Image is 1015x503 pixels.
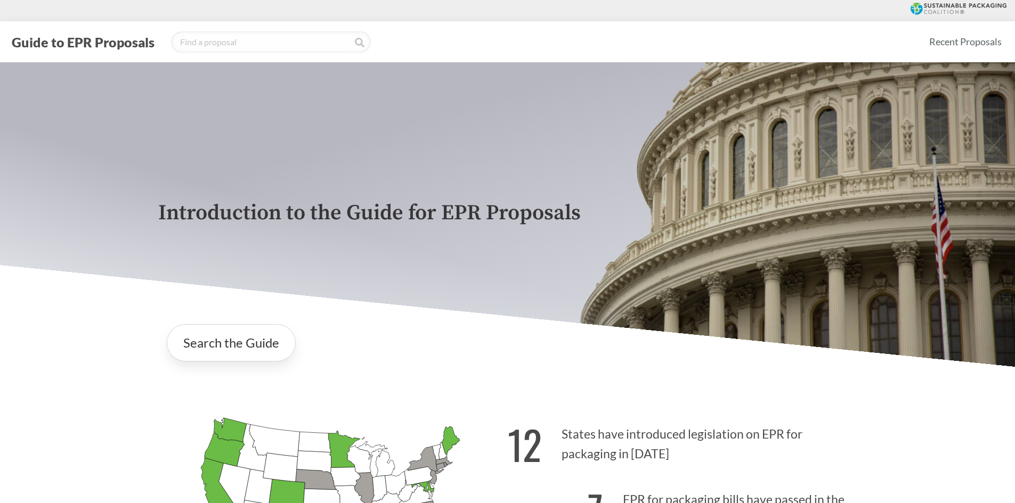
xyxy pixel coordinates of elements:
[508,415,542,474] strong: 12
[158,201,857,225] p: Introduction to the Guide for EPR Proposals
[171,31,371,53] input: Find a proposal
[508,408,857,474] p: States have introduced legislation on EPR for packaging in [DATE]
[924,30,1006,54] a: Recent Proposals
[167,324,296,361] a: Search the Guide
[9,34,158,51] button: Guide to EPR Proposals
